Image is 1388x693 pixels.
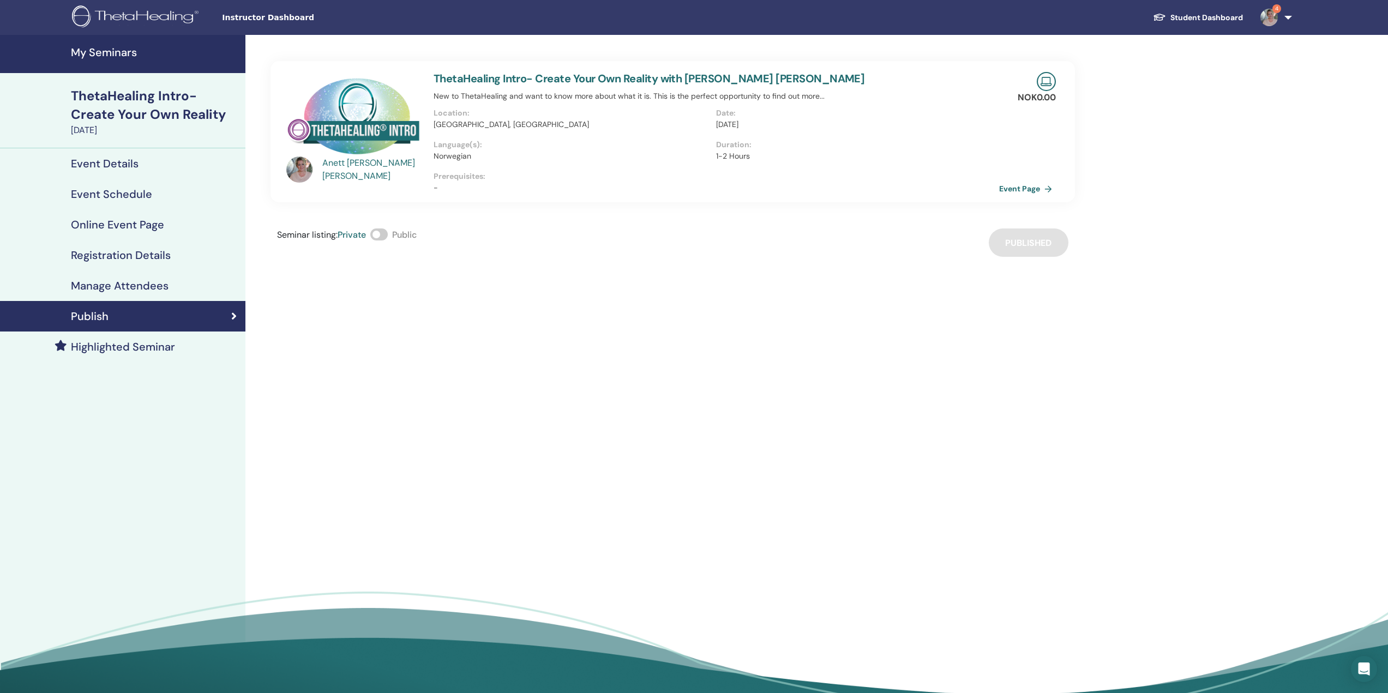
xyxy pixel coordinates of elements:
p: Language(s) : [434,139,710,150]
span: Private [338,229,366,240]
a: Event Page [999,180,1056,197]
p: NOK 0.00 [1018,91,1056,104]
img: default.jpg [1260,9,1278,26]
div: Open Intercom Messenger [1351,656,1377,682]
h4: Registration Details [71,249,171,262]
p: Date : [716,107,992,119]
h4: Event Schedule [71,188,152,201]
p: [DATE] [716,119,992,130]
span: Instructor Dashboard [222,12,386,23]
h4: Event Details [71,157,139,170]
p: New to ThetaHealing and want to know more about what it is. This is the perfect opportunity to fi... [434,91,999,102]
h4: Manage Attendees [71,279,169,292]
p: Duration : [716,139,992,150]
span: Seminar listing : [277,229,338,240]
a: ThetaHealing Intro- Create Your Own Reality with [PERSON_NAME] [PERSON_NAME] [434,71,864,86]
p: Norwegian [434,150,710,162]
a: Anett [PERSON_NAME] [PERSON_NAME] [322,156,423,183]
p: [GEOGRAPHIC_DATA], [GEOGRAPHIC_DATA] [434,119,710,130]
p: Location : [434,107,710,119]
span: Public [392,229,417,240]
img: logo.png [72,5,202,30]
h4: Publish [71,310,109,323]
img: default.jpg [286,156,313,183]
div: ThetaHealing Intro- Create Your Own Reality [71,87,239,124]
h4: Highlighted Seminar [71,340,175,353]
a: ThetaHealing Intro- Create Your Own Reality[DATE] [64,87,245,137]
p: 1-2 Hours [716,150,992,162]
img: graduation-cap-white.svg [1153,13,1166,22]
p: Prerequisites : [434,171,999,182]
h4: My Seminars [71,46,239,59]
span: 4 [1272,4,1281,13]
a: Student Dashboard [1144,8,1252,28]
p: - [434,182,999,194]
div: [DATE] [71,124,239,137]
img: Live Online Seminar [1037,72,1056,91]
h4: Online Event Page [71,218,164,231]
img: ThetaHealing Intro- Create Your Own Reality [286,72,420,160]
